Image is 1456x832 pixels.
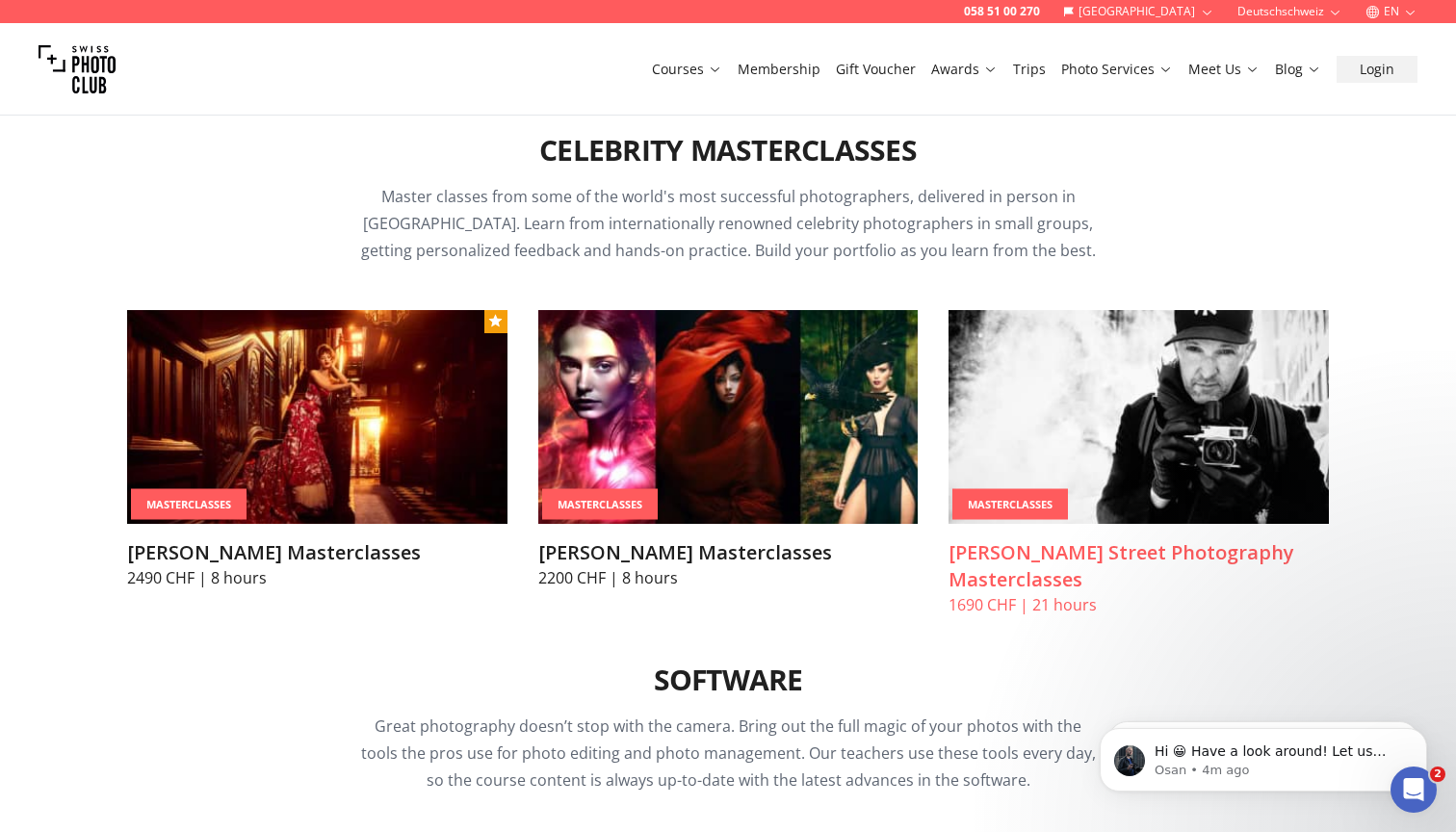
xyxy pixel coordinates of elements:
[1181,56,1267,83] button: Meet Us
[1391,767,1437,813] iframe: Intercom live chat
[949,310,1329,616] a: Phil Penman Street Photography MasterclassesMasterClasses[PERSON_NAME] Street Photography Masterc...
[738,60,820,79] a: Membership
[1430,767,1445,782] span: 2
[1061,60,1173,79] a: Photo Services
[949,310,1329,524] img: Phil Penman Street Photography Masterclasses
[654,663,803,697] h2: Software
[828,56,923,83] button: Gift Voucher
[127,566,507,589] p: 2490 CHF | 8 hours
[39,31,116,108] img: Swiss photo club
[127,310,507,524] img: Lindsay Adler Masterclasses
[1275,60,1321,79] a: Blog
[952,488,1068,520] div: MasterClasses
[1337,56,1417,83] button: Login
[127,539,507,566] h3: [PERSON_NAME] Masterclasses
[1013,60,1046,79] a: Trips
[923,56,1005,83] button: Awards
[127,310,507,589] a: Lindsay Adler MasterclassesMasterClasses[PERSON_NAME] Masterclasses2490 CHF | 8 hours
[1005,56,1053,83] button: Trips
[949,539,1329,593] h3: [PERSON_NAME] Street Photography Masterclasses
[539,133,917,168] h2: Celebrity Masterclasses
[538,310,919,524] img: Marco Benedetti Masterclasses
[361,186,1096,261] span: Master classes from some of the world's most successful photographers, delivered in person in [GE...
[1053,56,1181,83] button: Photo Services
[538,539,919,566] h3: [PERSON_NAME] Masterclasses
[644,56,730,83] button: Courses
[836,60,916,79] a: Gift Voucher
[1188,60,1260,79] a: Meet Us
[1267,56,1329,83] button: Blog
[538,310,919,589] a: Marco Benedetti MasterclassesMasterClasses[PERSON_NAME] Masterclasses2200 CHF | 8 hours
[730,56,828,83] button: Membership
[931,60,998,79] a: Awards
[1071,688,1456,822] iframe: Intercom notifications message
[131,488,247,520] div: MasterClasses
[538,566,919,589] p: 2200 CHF | 8 hours
[949,593,1329,616] p: 1690 CHF | 21 hours
[361,715,1096,791] span: Great photography doesn’t stop with the camera. Bring out the full magic of your photos with the ...
[652,60,722,79] a: Courses
[964,4,1040,19] a: 058 51 00 270
[542,488,658,520] div: MasterClasses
